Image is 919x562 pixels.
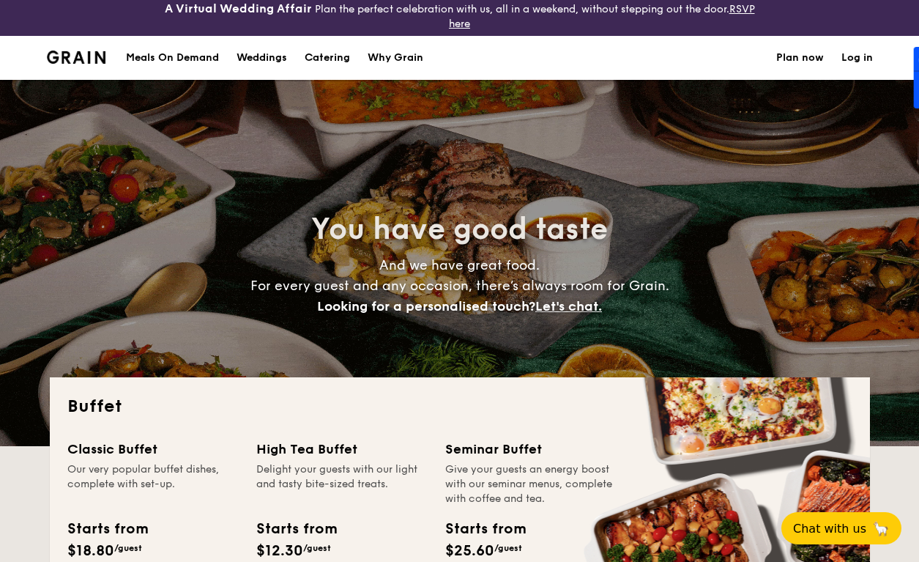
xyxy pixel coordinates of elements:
[256,439,428,459] div: High Tea Buffet
[359,36,432,80] a: Why Grain
[305,36,350,80] h1: Catering
[67,439,239,459] div: Classic Buffet
[494,543,522,553] span: /guest
[114,543,142,553] span: /guest
[368,36,423,80] div: Why Grain
[117,36,228,80] a: Meals On Demand
[841,36,873,80] a: Log in
[228,36,296,80] a: Weddings
[776,36,824,80] a: Plan now
[781,512,901,544] button: Chat with us🦙
[296,36,359,80] a: Catering
[256,542,303,560] span: $12.30
[535,298,602,314] span: Let's chat.
[793,522,866,536] span: Chat with us
[67,462,239,506] div: Our very popular buffet dishes, complete with set-up.
[250,257,669,314] span: And we have great food. For every guest and any occasion, there’s always room for Grain.
[47,51,106,64] img: Grain
[303,543,331,553] span: /guest
[317,298,535,314] span: Looking for a personalised touch?
[67,542,114,560] span: $18.80
[256,462,428,506] div: Delight your guests with our light and tasty bite-sized treats.
[445,518,525,540] div: Starts from
[67,518,147,540] div: Starts from
[237,36,287,80] div: Weddings
[445,462,617,506] div: Give your guests an energy boost with our seminar menus, complete with coffee and tea.
[445,439,617,459] div: Seminar Buffet
[256,518,336,540] div: Starts from
[67,395,852,418] h2: Buffet
[311,212,608,247] span: You have good taste
[445,542,494,560] span: $25.60
[126,36,219,80] div: Meals On Demand
[872,520,890,537] span: 🦙
[47,51,106,64] a: Logotype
